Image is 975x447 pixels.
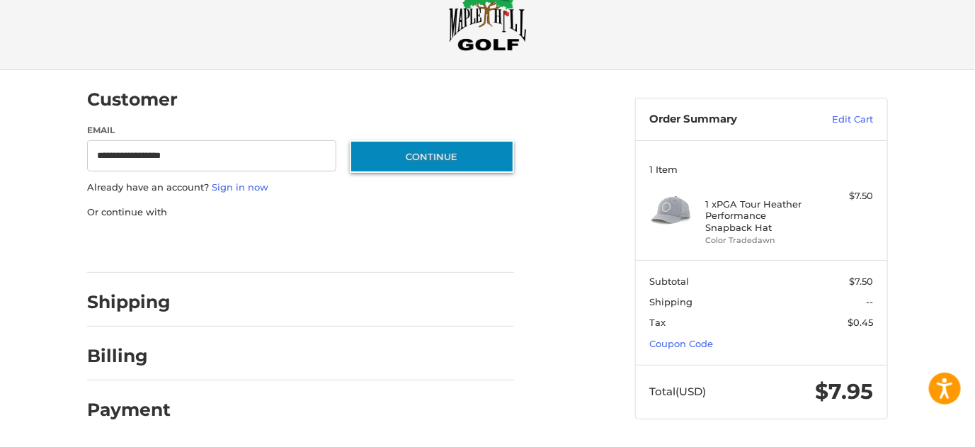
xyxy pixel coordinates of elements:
h2: Payment [87,399,171,421]
div: $7.50 [818,189,874,203]
label: Email [87,124,336,137]
iframe: PayPal-paypal [83,233,189,259]
span: Total (USD) [650,385,707,398]
iframe: PayPal-paylater [203,233,309,259]
span: Subtotal [650,276,690,287]
h2: Billing [87,345,170,367]
h3: Order Summary [650,113,802,127]
iframe: PayPal-venmo [323,233,429,259]
h2: Customer [87,89,178,111]
span: $0.45 [848,317,874,328]
h4: 1 x PGA Tour Heather Performance Snapback Hat [706,198,814,233]
li: Color Tradedawn [706,234,814,247]
button: Continue [350,140,514,173]
span: $7.50 [850,276,874,287]
span: Tax [650,317,666,328]
h2: Shipping [87,291,171,313]
span: $7.95 [816,378,874,404]
a: Sign in now [212,181,268,193]
span: -- [867,296,874,307]
p: Already have an account? [87,181,514,195]
a: Coupon Code [650,338,714,349]
a: Edit Cart [802,113,874,127]
span: Shipping [650,296,693,307]
p: Or continue with [87,205,514,220]
h3: 1 Item [650,164,874,175]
